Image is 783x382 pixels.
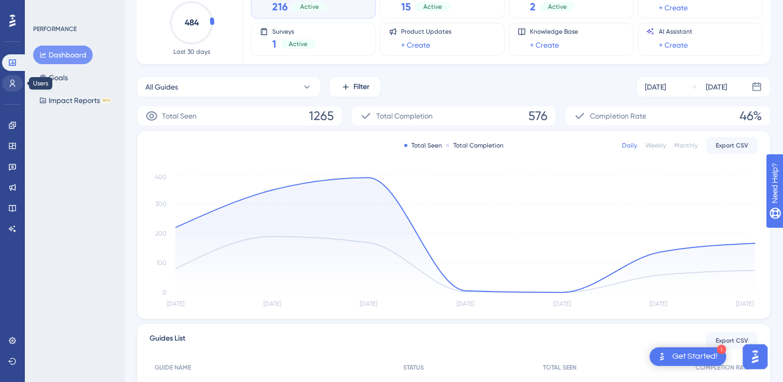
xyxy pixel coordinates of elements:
[137,77,321,97] button: All Guides
[173,48,210,56] span: Last 30 days
[404,141,442,150] div: Total Seen
[423,3,442,11] span: Active
[456,300,474,307] tspan: [DATE]
[706,81,727,93] div: [DATE]
[706,137,758,154] button: Export CSV
[329,77,381,97] button: Filter
[717,345,726,354] div: 1
[24,3,65,15] span: Need Help?
[33,68,74,87] button: Goals
[716,141,748,150] span: Export CSV
[736,300,754,307] tspan: [DATE]
[622,141,637,150] div: Daily
[145,81,178,93] span: All Guides
[530,27,578,36] span: Knowledge Base
[548,3,567,11] span: Active
[272,27,316,35] span: Surveys
[543,363,577,372] span: TOTAL SEEN
[309,108,334,124] span: 1265
[162,110,197,122] span: Total Seen
[155,173,167,180] tspan: 400
[155,363,191,372] span: GUIDE NAME
[696,363,749,372] span: COMPLETION RATE
[155,230,167,237] tspan: 200
[645,81,666,93] div: [DATE]
[185,18,199,27] text: 484
[659,27,692,36] span: AI Assistant
[353,81,370,93] span: Filter
[403,363,424,372] span: STATUS
[272,37,276,51] span: 1
[360,300,377,307] tspan: [DATE]
[401,39,430,51] a: + Create
[716,336,748,345] span: Export CSV
[401,27,451,36] span: Product Updates
[150,332,185,349] span: Guides List
[33,91,117,110] button: Impact ReportsBETA
[289,40,307,48] span: Active
[102,98,111,103] div: BETA
[649,347,726,366] div: Open Get Started! checklist, remaining modules: 1
[263,300,281,307] tspan: [DATE]
[155,200,167,208] tspan: 300
[553,300,571,307] tspan: [DATE]
[674,141,698,150] div: Monthly
[656,350,668,363] img: launcher-image-alternative-text
[446,141,504,150] div: Total Completion
[645,141,666,150] div: Weekly
[167,300,184,307] tspan: [DATE]
[672,351,718,362] div: Get Started!
[528,108,548,124] span: 576
[156,259,167,267] tspan: 100
[33,25,77,33] div: PERFORMANCE
[706,332,758,349] button: Export CSV
[530,39,559,51] a: + Create
[376,110,433,122] span: Total Completion
[590,110,646,122] span: Completion Rate
[659,2,688,14] a: + Create
[740,108,762,124] span: 46%
[740,341,771,372] iframe: UserGuiding AI Assistant Launcher
[162,289,167,296] tspan: 0
[659,39,688,51] a: + Create
[33,46,93,64] button: Dashboard
[300,3,319,11] span: Active
[649,300,667,307] tspan: [DATE]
